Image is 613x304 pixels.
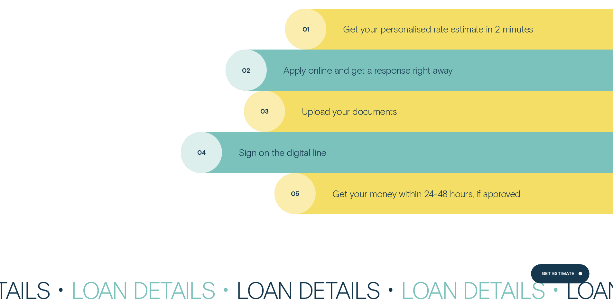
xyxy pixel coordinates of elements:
a: Get Estimate [531,264,589,283]
p: Upload your documents [302,106,397,117]
p: Sign on the digital line [239,147,326,158]
div: Loan Details [71,278,236,301]
p: Get your personalised rate estimate in 2 minutes [343,23,533,35]
div: Loan Details [401,278,566,301]
p: Get your money within 24-48 hours, if approved [332,188,520,199]
div: Loan Details [236,278,401,301]
p: Apply online and get a response right away [283,64,453,76]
